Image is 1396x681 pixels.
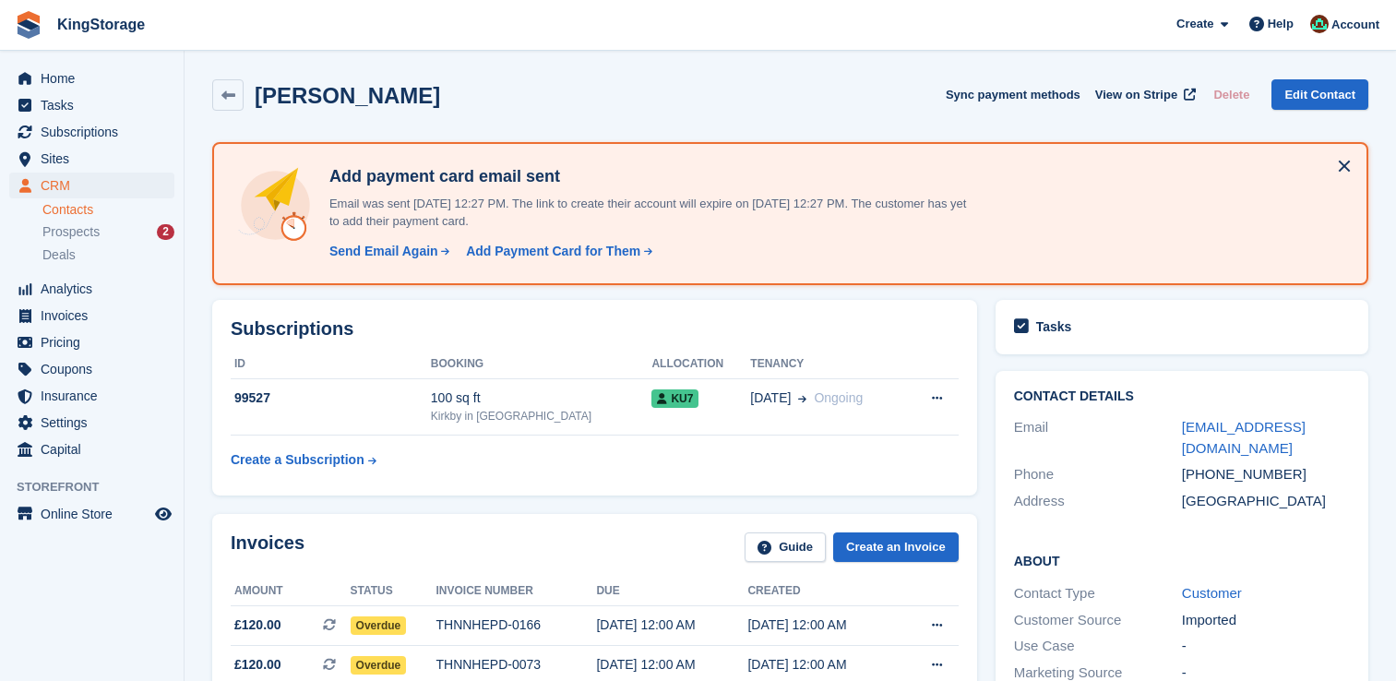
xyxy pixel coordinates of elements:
span: Prospects [42,223,100,241]
div: [GEOGRAPHIC_DATA] [1182,491,1350,512]
span: Tasks [41,92,151,118]
a: menu [9,276,174,302]
h2: Invoices [231,532,304,563]
div: Phone [1014,464,1182,485]
div: Customer Source [1014,610,1182,631]
div: Use Case [1014,636,1182,657]
div: Address [1014,491,1182,512]
div: - [1182,636,1350,657]
div: 100 sq ft [431,388,652,408]
span: Deals [42,246,76,264]
div: 2 [157,224,174,240]
div: [DATE] 12:00 AM [747,655,899,675]
span: Capital [41,436,151,462]
a: menu [9,92,174,118]
div: [DATE] 12:00 AM [747,615,899,635]
a: Edit Contact [1271,79,1368,110]
h2: [PERSON_NAME] [255,83,440,108]
span: Overdue [351,656,407,675]
div: Contact Type [1014,583,1182,604]
a: menu [9,66,174,91]
img: add-payment-card-4dbda4983b697a7845d177d07a5d71e8a16f1ec00487972de202a45f1e8132f5.svg [236,166,315,245]
a: KingStorage [50,9,152,40]
h2: About [1014,551,1350,569]
span: View on Stripe [1095,86,1177,104]
div: [PHONE_NUMBER] [1182,464,1350,485]
div: Kirkby in [GEOGRAPHIC_DATA] [431,408,652,424]
span: £120.00 [234,655,281,675]
button: Delete [1206,79,1257,110]
div: Add Payment Card for Them [466,242,640,261]
div: Email [1014,417,1182,459]
a: menu [9,119,174,145]
a: menu [9,303,174,329]
div: [DATE] 12:00 AM [596,615,747,635]
button: Sync payment methods [946,79,1080,110]
span: £120.00 [234,615,281,635]
th: ID [231,350,431,379]
a: Contacts [42,201,174,219]
span: Help [1268,15,1294,33]
a: View on Stripe [1088,79,1199,110]
span: Account [1331,16,1379,34]
th: Amount [231,577,351,606]
span: Settings [41,410,151,436]
span: Coupons [41,356,151,382]
div: [DATE] 12:00 AM [596,655,747,675]
a: Deals [42,245,174,265]
div: THNNHEPD-0166 [436,615,596,635]
a: menu [9,436,174,462]
th: Due [596,577,747,606]
a: Customer [1182,585,1242,601]
a: menu [9,173,174,198]
div: Create a Subscription [231,450,364,470]
a: Create an Invoice [833,532,959,563]
span: KU7 [651,389,698,408]
a: Guide [745,532,826,563]
th: Status [351,577,436,606]
span: Create [1176,15,1213,33]
p: Email was sent [DATE] 12:27 PM. The link to create their account will expire on [DATE] 12:27 PM. ... [322,195,968,231]
a: menu [9,410,174,436]
th: Created [747,577,899,606]
span: [DATE] [750,388,791,408]
th: Invoice number [436,577,596,606]
img: John King [1310,15,1329,33]
div: Imported [1182,610,1350,631]
span: Insurance [41,383,151,409]
a: Preview store [152,503,174,525]
h2: Contact Details [1014,389,1350,404]
a: menu [9,329,174,355]
a: menu [9,146,174,172]
th: Booking [431,350,652,379]
a: Create a Subscription [231,443,376,477]
div: THNNHEPD-0073 [436,655,596,675]
div: 99527 [231,388,431,408]
span: Ongoing [814,390,863,405]
span: Pricing [41,329,151,355]
a: menu [9,501,174,527]
div: Send Email Again [329,242,438,261]
th: Allocation [651,350,750,379]
a: menu [9,383,174,409]
span: CRM [41,173,151,198]
span: Overdue [351,616,407,635]
a: [EMAIL_ADDRESS][DOMAIN_NAME] [1182,419,1306,456]
span: Subscriptions [41,119,151,145]
span: Invoices [41,303,151,329]
span: Sites [41,146,151,172]
a: menu [9,356,174,382]
span: Analytics [41,276,151,302]
span: Home [41,66,151,91]
img: stora-icon-8386f47178a22dfd0bd8f6a31ec36ba5ce8667c1dd55bd0f319d3a0aa187defe.svg [15,11,42,39]
h2: Tasks [1036,318,1072,335]
span: Storefront [17,478,184,496]
h2: Subscriptions [231,318,959,340]
a: Prospects 2 [42,222,174,242]
th: Tenancy [750,350,905,379]
span: Online Store [41,501,151,527]
a: Add Payment Card for Them [459,242,654,261]
h4: Add payment card email sent [322,166,968,187]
